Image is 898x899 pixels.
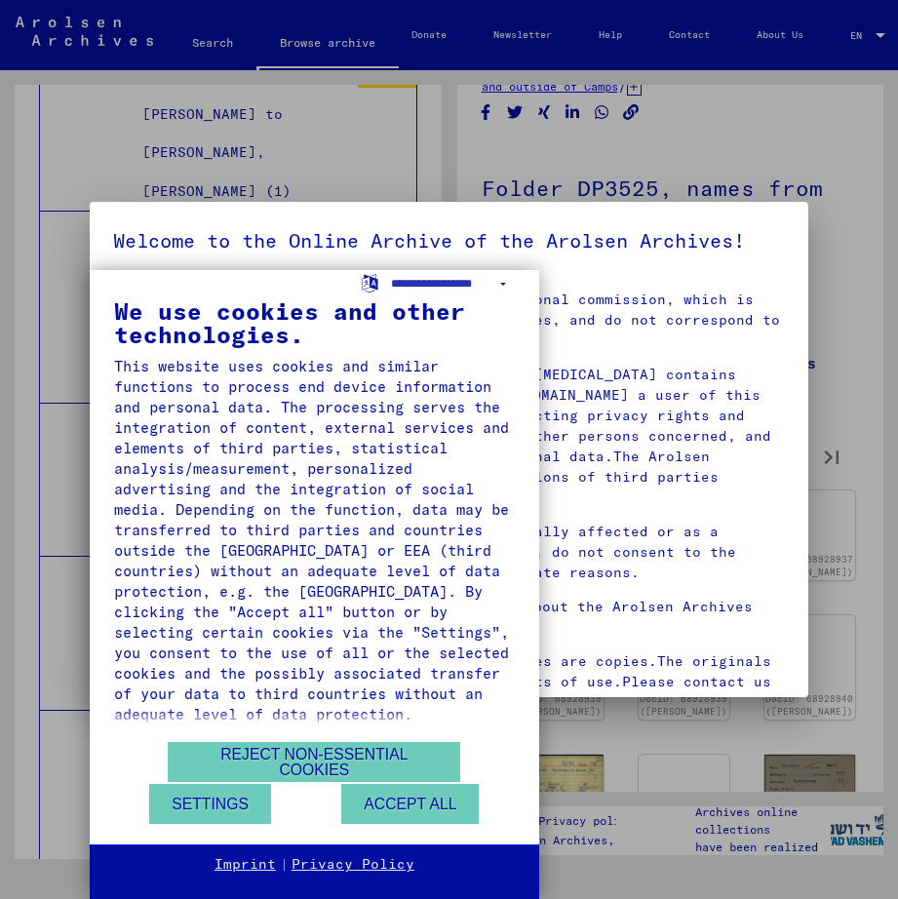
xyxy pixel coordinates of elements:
a: Imprint [215,855,276,875]
a: Privacy Policy [292,855,414,875]
button: Reject non-essential cookies [168,742,460,782]
div: This website uses cookies and similar functions to process end device information and personal da... [114,356,515,724]
button: Settings [149,784,271,824]
button: Accept all [341,784,479,824]
div: We use cookies and other technologies. [114,299,515,346]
